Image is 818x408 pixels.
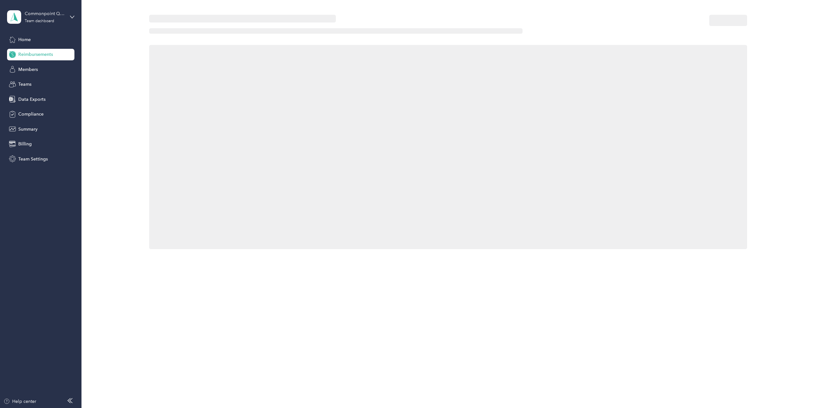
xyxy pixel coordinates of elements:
span: Members [18,66,38,73]
div: Commonpoint Queens [25,10,65,17]
span: Compliance [18,111,44,117]
span: Summary [18,126,38,133]
button: Help center [4,398,36,405]
span: Data Exports [18,96,46,103]
span: Team Settings [18,156,48,162]
span: Home [18,36,31,43]
iframe: Everlance-gr Chat Button Frame [782,372,818,408]
div: Team dashboard [25,19,54,23]
span: Teams [18,81,31,88]
span: Reimbursements [18,51,53,58]
span: Billing [18,141,32,147]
